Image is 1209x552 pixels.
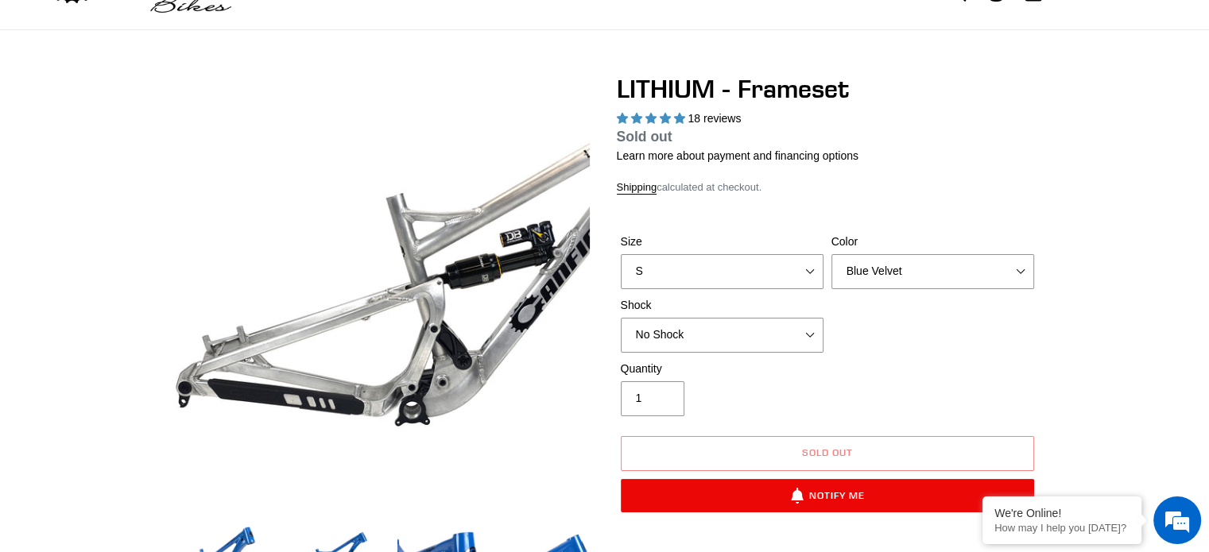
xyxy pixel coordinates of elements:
span: Sold out [802,446,853,458]
label: Shock [621,297,823,314]
button: Notify Me [621,479,1034,512]
span: 5.00 stars [617,112,688,125]
img: d_696896380_company_1647369064580_696896380 [51,79,91,119]
a: Shipping [617,181,657,195]
label: Quantity [621,361,823,377]
button: Sold out [621,436,1034,471]
div: calculated at checkout. [617,179,1038,195]
div: We're Online! [994,507,1130,519]
label: Color [831,234,1034,250]
label: Size [621,234,823,250]
span: Sold out [617,129,672,145]
span: We're online! [92,172,219,332]
div: Minimize live chat window [261,8,299,46]
p: How may I help you today? [994,522,1130,534]
h1: LITHIUM - Frameset [617,74,1038,104]
span: 18 reviews [688,112,741,125]
div: Navigation go back [17,87,41,111]
textarea: Type your message and hit 'Enter' [8,376,303,432]
a: Learn more about payment and financing options [617,149,858,162]
div: Chat with us now [107,89,291,110]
